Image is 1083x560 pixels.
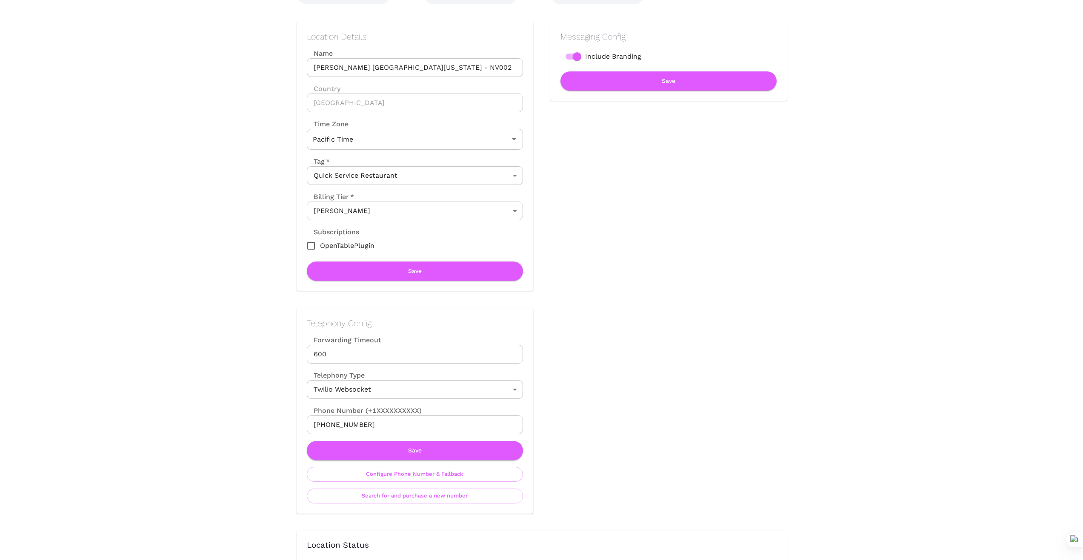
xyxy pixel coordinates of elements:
[560,71,777,91] button: Save
[307,318,523,328] h2: Telephony Config
[307,335,523,345] label: Forwarding Timeout
[307,380,523,399] div: Twilio Websocket
[307,119,523,129] label: Time Zone
[307,192,354,202] label: Billing Tier
[307,370,365,380] label: Telephony Type
[307,227,359,237] label: Subscriptions
[307,489,523,503] button: Search for and purchase a new number
[320,241,374,251] span: OpenTablePlugin
[307,84,523,94] label: Country
[307,31,523,42] h2: Location Details
[307,262,523,281] button: Save
[307,467,523,482] button: Configure Phone Number & Fallback
[585,51,641,62] span: Include Branding
[307,156,330,166] label: Tag
[307,541,777,550] h3: Location Status
[307,48,523,58] label: Name
[307,202,523,220] div: [PERSON_NAME]
[560,31,777,42] h2: Messaging Config
[307,406,523,415] label: Phone Number (+1XXXXXXXXXX)
[307,441,523,460] button: Save
[508,133,520,145] button: Open
[307,166,523,185] div: Quick Service Restaurant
